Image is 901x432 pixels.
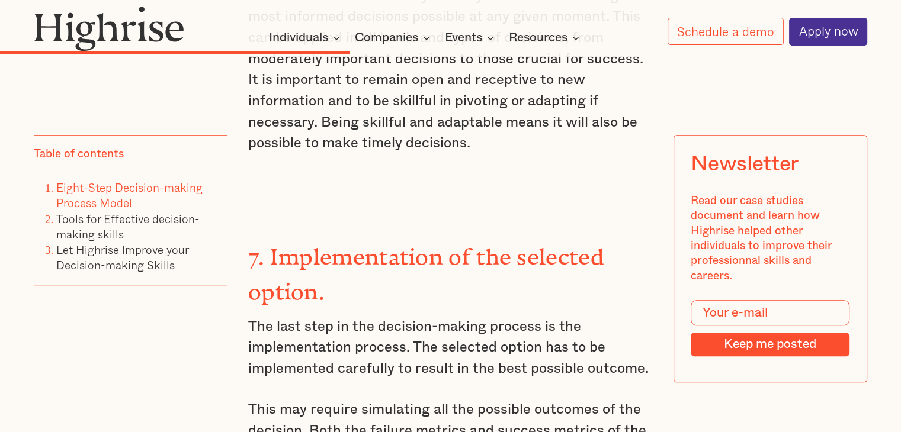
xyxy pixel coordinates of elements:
div: Newsletter [691,153,799,177]
div: Table of contents [34,147,124,162]
input: Your e-mail [691,301,850,326]
div: Individuals [269,31,328,45]
a: Tools for Effective decision-making skills [56,210,200,243]
a: Schedule a demo [668,18,784,45]
strong: 7. Implementation of the selected option. [248,244,604,293]
div: Resources [509,31,567,45]
a: Let Highrise Improve your Decision-making Skills [56,241,188,273]
a: Apply now [789,18,867,46]
p: The last step in the decision-making process is the implementation process. The selected option h... [248,317,653,380]
div: Read our case studies document and learn how Highrise helped other individuals to improve their p... [691,194,850,284]
input: Keep me posted [691,333,850,356]
div: Resources [509,31,583,45]
div: Companies [355,31,434,45]
div: Events [445,31,498,45]
img: Highrise logo [34,6,184,51]
a: Eight-Step Decision-making Process Model [56,179,203,211]
form: Modal Form [691,301,850,357]
div: Individuals [269,31,344,45]
div: Companies [355,31,418,45]
div: Events [445,31,482,45]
